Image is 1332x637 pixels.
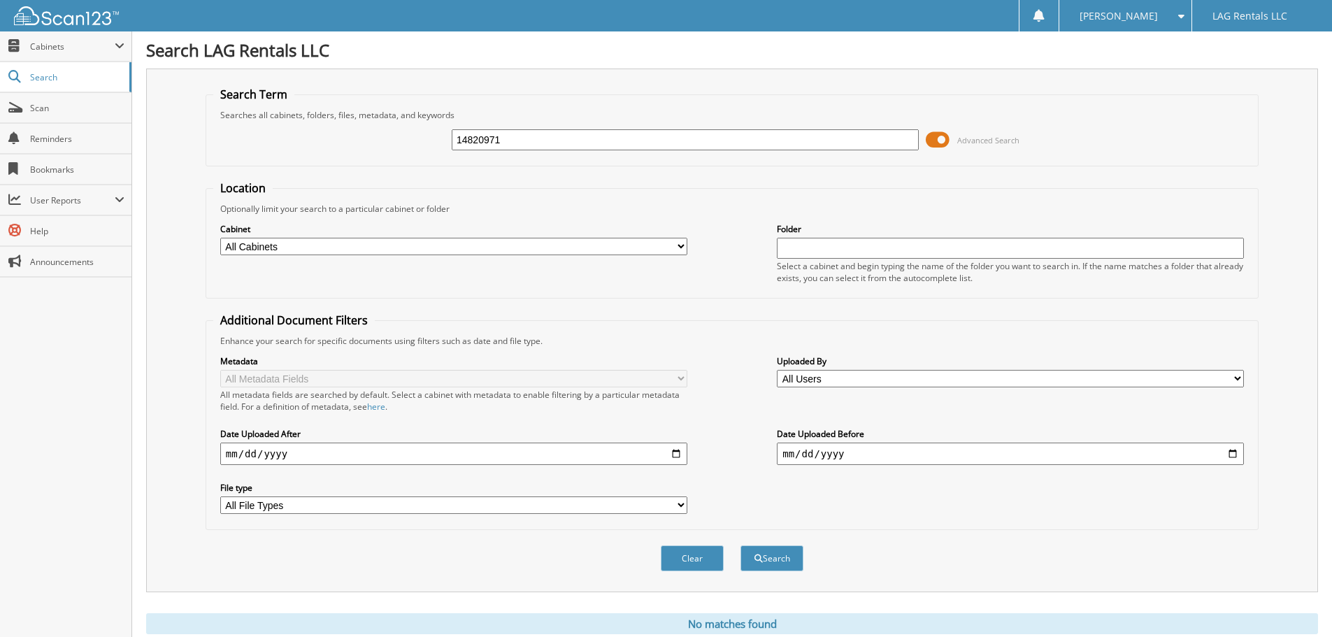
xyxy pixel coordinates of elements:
[220,443,687,465] input: start
[146,38,1318,62] h1: Search LAG Rentals LLC
[777,260,1244,284] div: Select a cabinet and begin typing the name of the folder you want to search in. If the name match...
[1212,12,1287,20] span: LAG Rentals LLC
[213,335,1251,347] div: Enhance your search for specific documents using filters such as date and file type.
[661,545,724,571] button: Clear
[30,225,124,237] span: Help
[777,355,1244,367] label: Uploaded By
[30,164,124,176] span: Bookmarks
[213,109,1251,121] div: Searches all cabinets, folders, files, metadata, and keywords
[220,428,687,440] label: Date Uploaded After
[30,256,124,268] span: Announcements
[777,223,1244,235] label: Folder
[220,482,687,494] label: File type
[220,355,687,367] label: Metadata
[220,223,687,235] label: Cabinet
[777,428,1244,440] label: Date Uploaded Before
[367,401,385,413] a: here
[30,41,115,52] span: Cabinets
[30,133,124,145] span: Reminders
[213,203,1251,215] div: Optionally limit your search to a particular cabinet or folder
[14,6,119,25] img: scan123-logo-white.svg
[777,443,1244,465] input: end
[213,87,294,102] legend: Search Term
[220,389,687,413] div: All metadata fields are searched by default. Select a cabinet with metadata to enable filtering b...
[740,545,803,571] button: Search
[30,102,124,114] span: Scan
[30,194,115,206] span: User Reports
[213,313,375,328] legend: Additional Document Filters
[1080,12,1158,20] span: [PERSON_NAME]
[957,135,1019,145] span: Advanced Search
[213,180,273,196] legend: Location
[146,613,1318,634] div: No matches found
[30,71,122,83] span: Search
